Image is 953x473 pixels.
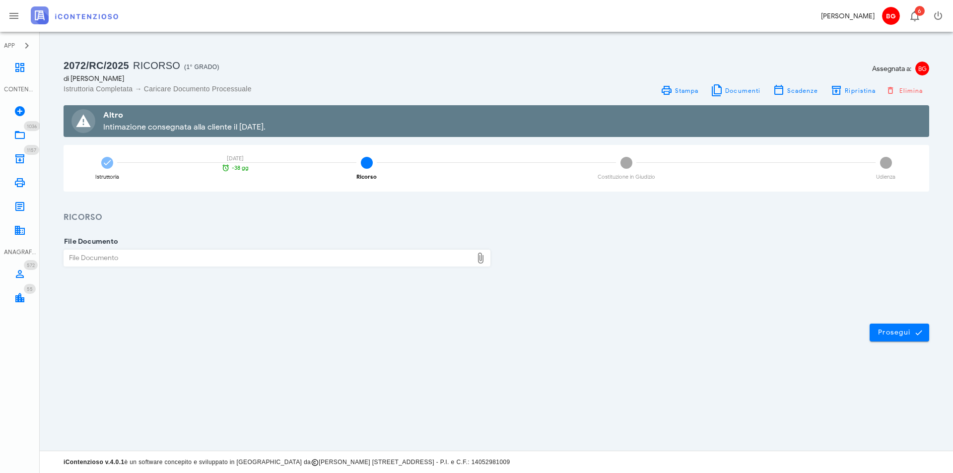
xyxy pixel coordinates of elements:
label: File Documento [61,237,118,247]
span: 1036 [27,123,37,130]
span: Distintivo [24,121,40,131]
span: 2072/RC/2025 [64,60,129,71]
div: [DATE] [218,156,253,161]
span: Distintivo [24,260,38,270]
div: [PERSON_NAME] [821,11,875,21]
div: Costituzione in Giudizio [598,174,655,180]
span: BG [915,62,929,75]
strong: iContenzioso v.4.0.1 [64,459,124,466]
div: Intimazione consegnata alla cliente il [DATE]. [103,121,921,133]
span: Distintivo [24,284,36,294]
span: Ricorso [133,60,180,71]
span: 572 [27,262,35,269]
span: 2 [361,157,373,169]
h3: Ricorso [64,211,929,224]
span: Assegnata a: [872,64,911,74]
span: Ripristina [844,87,876,94]
div: CONTENZIOSO [4,85,36,94]
div: Ricorso [356,174,377,180]
button: Scadenze [766,83,824,97]
span: 1157 [27,147,36,153]
div: Udienza [876,174,895,180]
div: File Documento [64,250,473,266]
span: Elimina [888,86,923,95]
span: Documenti [725,87,760,94]
span: 55 [27,286,33,292]
span: BG [882,7,900,25]
button: BG [879,4,902,28]
div: di [PERSON_NAME] [64,73,490,84]
img: logo-text-2x.png [31,6,118,24]
button: Elimina [882,83,929,97]
button: Ripristina [824,83,882,97]
a: Stampa [654,83,704,97]
span: Distintivo [24,145,39,155]
div: Istruttoria Completata → Caricare Documento Processuale [64,84,490,94]
button: Documenti [705,83,767,97]
span: Stampa [675,87,699,94]
span: Scadenze [787,87,818,94]
span: Prosegui [878,328,921,337]
strong: Altro [103,110,123,120]
span: -38 gg [232,165,249,171]
span: 4 [880,157,892,169]
div: ANAGRAFICA [4,248,36,257]
div: Istruttoria [95,174,119,180]
span: (1° Grado) [184,64,219,70]
span: 3 [620,157,632,169]
button: Distintivo [902,4,926,28]
button: Prosegui [870,324,929,341]
span: Distintivo [915,6,925,16]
